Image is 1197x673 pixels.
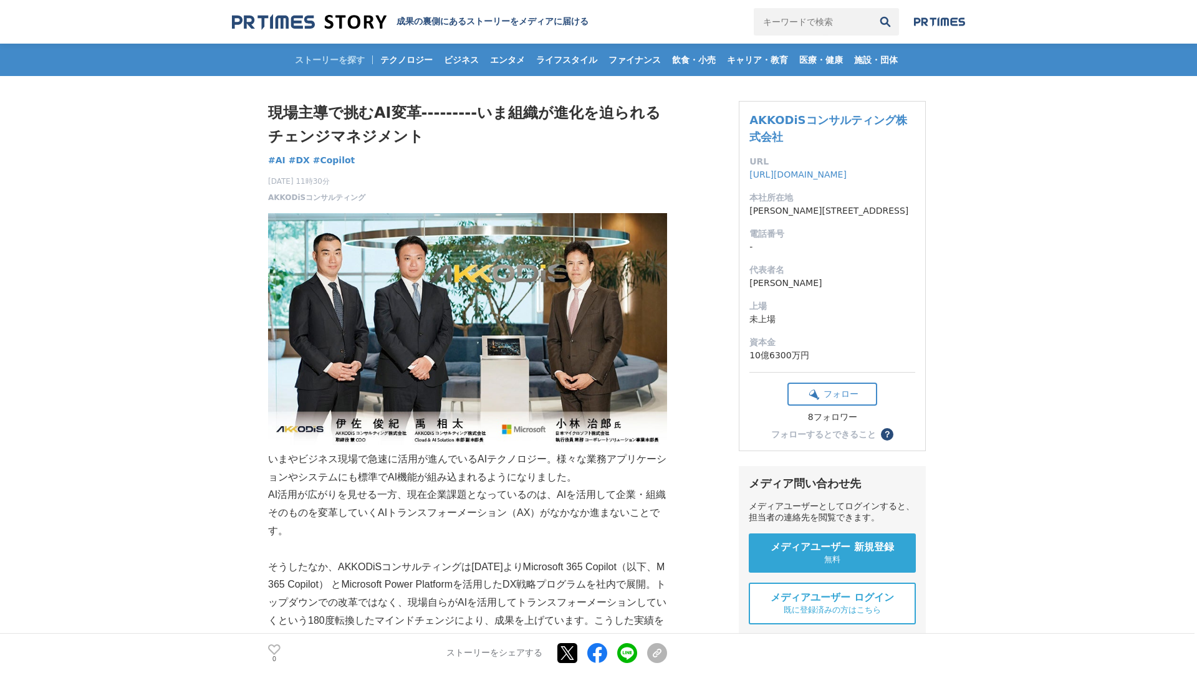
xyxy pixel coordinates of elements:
[268,176,365,187] span: [DATE] 11時30分
[749,501,916,523] div: メディアユーザーとしてログインすると、担当者の連絡先を閲覧できます。
[749,204,915,217] dd: [PERSON_NAME][STREET_ADDRESS]
[722,54,793,65] span: キャリア・教育
[749,227,915,241] dt: 電話番号
[771,430,876,439] div: フォローするとできること
[313,154,355,167] a: #Copilot
[603,44,666,76] a: ファイナンス
[268,192,365,203] a: AKKODiSコンサルティング
[881,428,893,441] button: ？
[667,44,721,76] a: 飲食・小売
[268,154,286,167] a: #AI
[268,101,667,149] h1: 現場主導で挑むAI変革---------いま組織が進化を迫られるチェンジマネジメント
[531,54,602,65] span: ライフスタイル
[749,300,915,313] dt: 上場
[754,8,872,36] input: キーワードで検索
[446,648,542,659] p: ストーリーをシェアする
[268,155,286,166] span: #AI
[268,213,667,451] img: thumbnail_66cfa950-8a07-11f0-80eb-f5006d99917d.png
[749,277,915,290] dd: [PERSON_NAME]
[749,191,915,204] dt: 本社所在地
[749,583,916,624] a: メディアユーザー ログイン 既に登録済みの方はこちら
[268,486,667,540] p: AI活用が広がりを見せる一方、現在企業課題となっているのは、AIを活用して企業・組織そのものを変革していくAIトランスフォーメーション（AX）がなかなか進まないことです。
[232,14,387,31] img: 成果の裏側にあるストーリーをメディアに届ける
[313,155,355,166] span: #Copilot
[749,336,915,349] dt: 資本金
[749,533,916,573] a: メディアユーザー 新規登録 無料
[749,169,847,179] a: [URL][DOMAIN_NAME]
[397,16,589,27] h2: 成果の裏側にあるストーリーをメディアに届ける
[749,349,915,362] dd: 10億6300万円
[771,591,894,604] span: メディアユーザー ログイン
[268,451,667,487] p: いまやビジネス現場で急速に活用が進んでいるAIテクノロジー。様々な業務アプリケーションやシステムにも標準でAI機能が組み込まれるようになりました。
[749,241,915,254] dd: -
[749,113,906,143] a: AKKODiSコンサルティング株式会社
[531,44,602,76] a: ライフスタイル
[794,54,848,65] span: 医療・健康
[485,44,530,76] a: エンタメ
[232,14,589,31] a: 成果の裏側にあるストーリーをメディアに届ける 成果の裏側にあるストーリーをメディアに届ける
[439,54,484,65] span: ビジネス
[787,412,877,423] div: 8フォロワー
[439,44,484,76] a: ビジネス
[883,430,892,439] span: ？
[794,44,848,76] a: 医療・健康
[485,54,530,65] span: エンタメ
[784,604,881,616] span: 既に登録済みの方はこちら
[749,264,915,277] dt: 代表者名
[375,44,438,76] a: テクノロジー
[849,44,903,76] a: 施設・団体
[914,17,965,27] img: prtimes
[849,54,903,65] span: 施設・団体
[289,155,310,166] span: #DX
[749,155,915,168] dt: URL
[375,54,438,65] span: テクノロジー
[268,656,281,662] p: 0
[749,313,915,326] dd: 未上場
[289,154,310,167] a: #DX
[771,541,894,554] span: メディアユーザー 新規登録
[824,554,840,565] span: 無料
[603,54,666,65] span: ファイナンス
[722,44,793,76] a: キャリア・教育
[872,8,899,36] button: 検索
[667,54,721,65] span: 飲食・小売
[787,383,877,406] button: フォロー
[749,476,916,491] div: メディア問い合わせ先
